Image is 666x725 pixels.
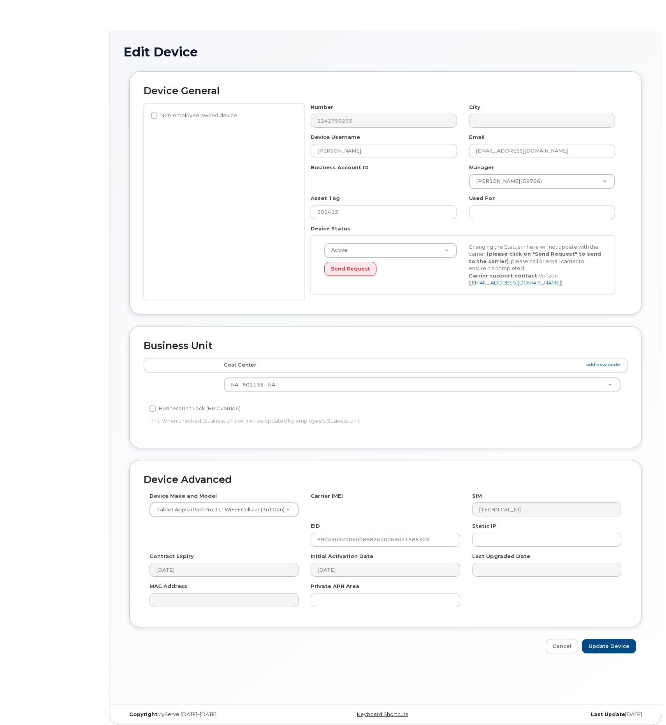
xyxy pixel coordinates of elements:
a: NA - 502135 - NA [224,378,620,392]
p: Hint: When checked, Business Unit will not be updated by employee's Business Unit [149,417,460,425]
a: Tablet Apple iPad Pro 11" WiFi + Cellular (3rd Gen) [150,503,298,517]
a: [PERSON_NAME] (59766) [469,174,615,188]
div: MyServe [DATE]–[DATE] [123,711,298,718]
span: Active [327,247,348,254]
span: Tablet Apple iPad Pro 11" WiFi + Cellular (3rd Gen) [152,506,285,513]
input: Business Unit Lock (HR Override) [149,406,156,412]
label: Carrier IMEI [311,492,343,500]
label: Initial Activation Date [311,553,373,560]
label: Device Username [311,133,360,141]
label: Device Make and Model [149,492,217,500]
h2: Device Advanced [144,474,627,485]
a: [EMAIL_ADDRESS][DOMAIN_NAME] [470,279,561,286]
span: [PERSON_NAME] (59766) [471,178,542,185]
strong: Last Update [591,711,625,717]
label: Number [311,104,333,111]
strong: (please click on "Send Request" to send to the carrier) [469,251,601,264]
label: Private APN Area [311,583,359,590]
input: Non-employee owned device [151,112,157,119]
label: Non-employee owned device [151,111,237,120]
a: Keyboard Shortcuts [357,711,408,717]
label: Static IP [472,522,496,530]
label: SIM [472,492,482,500]
label: Last Upgraded Date [472,553,530,560]
input: Update Device [582,639,636,653]
div: Changing the Status in here will not update with the carrier, , please call or email carrier to e... [463,243,607,286]
h2: Business Unit [144,341,627,351]
label: Business Account ID [311,164,369,171]
label: Asset Tag [311,195,340,202]
label: Used For [469,195,495,202]
h2: Device General [144,86,627,97]
strong: Carrier support contact: [469,272,539,279]
label: EID [311,522,320,530]
label: Email [469,133,485,141]
h1: Edit Device [123,45,648,59]
label: MAC Address [149,583,187,590]
th: Cost Center [217,358,627,372]
label: Device Status [311,225,350,232]
strong: Copyright [129,711,157,717]
span: NA - 502135 - NA [231,382,275,388]
a: Cancel [546,639,578,653]
a: add new code [586,362,620,368]
label: Contract Expiry [149,553,194,560]
a: Active [325,244,457,258]
label: Manager [469,164,494,171]
label: City [469,104,480,111]
label: Business Unit Lock (HR Override) [149,404,241,413]
button: Send Request [324,262,376,276]
div: [DATE] [473,711,648,718]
